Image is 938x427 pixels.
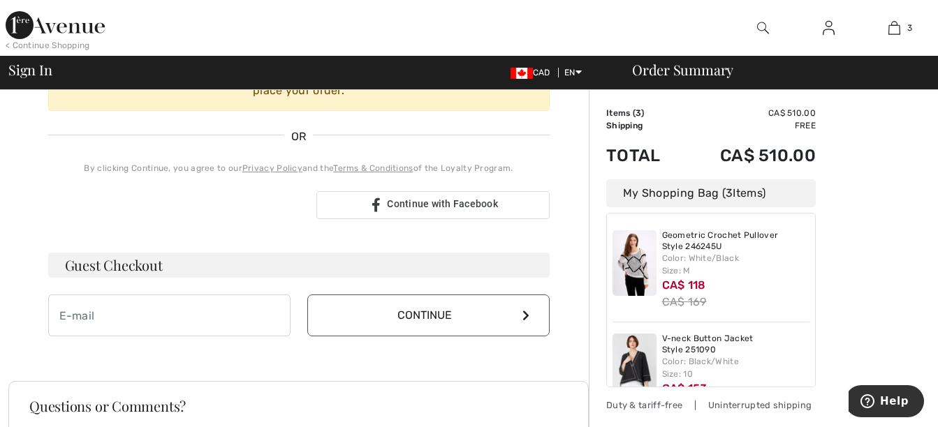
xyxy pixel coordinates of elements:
div: Color: White/Black Size: M [662,252,810,277]
a: Sign In [812,20,846,37]
span: 3 [726,186,733,200]
img: My Info [823,20,835,36]
img: Geometric Crochet Pullover Style 246245U [613,230,657,296]
a: Privacy Policy [242,163,302,173]
span: Continue with Facebook [387,198,498,209]
span: 3 [907,22,912,34]
span: CA$ 118 [662,278,706,292]
td: Items ( ) [606,107,682,119]
a: V-neck Button Jacket Style 251090 [662,334,810,355]
td: CA$ 510.00 [682,132,816,179]
button: Continue [307,294,550,336]
div: Order Summary [615,63,930,77]
img: V-neck Button Jacket Style 251090 [613,334,657,399]
img: My Bag [888,20,900,36]
iframe: Sign in with Google Button [41,190,312,220]
img: 1ère Avenue [6,11,105,39]
a: Continue with Facebook [316,191,550,219]
div: Duty & tariff-free | Uninterrupted shipping [606,398,816,412]
span: OR [284,128,314,145]
h3: Questions or Comments? [29,399,568,413]
td: Free [682,119,816,132]
img: Canadian Dollar [511,68,533,79]
span: 3 [636,108,641,118]
span: Sign In [8,63,52,77]
span: CA$ 153 [662,382,708,395]
a: Geometric Crochet Pullover Style 246245U [662,230,810,252]
a: Terms & Conditions [333,163,413,173]
a: 3 [862,20,926,36]
div: Color: Black/White Size: 10 [662,355,810,380]
div: My Shopping Bag ( Items) [606,179,816,207]
div: < Continue Shopping [6,39,90,52]
div: By clicking Continue, you agree to our and the of the Loyalty Program. [48,162,550,174]
span: CAD [511,68,556,77]
td: Shipping [606,119,682,132]
td: Total [606,132,682,179]
span: EN [564,68,582,77]
iframe: Opens a widget where you can find more information [849,385,924,420]
img: search the website [757,20,769,36]
h3: Guest Checkout [48,253,550,278]
td: CA$ 510.00 [682,107,816,119]
s: CA$ 169 [662,295,707,308]
input: E-mail [48,294,291,336]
